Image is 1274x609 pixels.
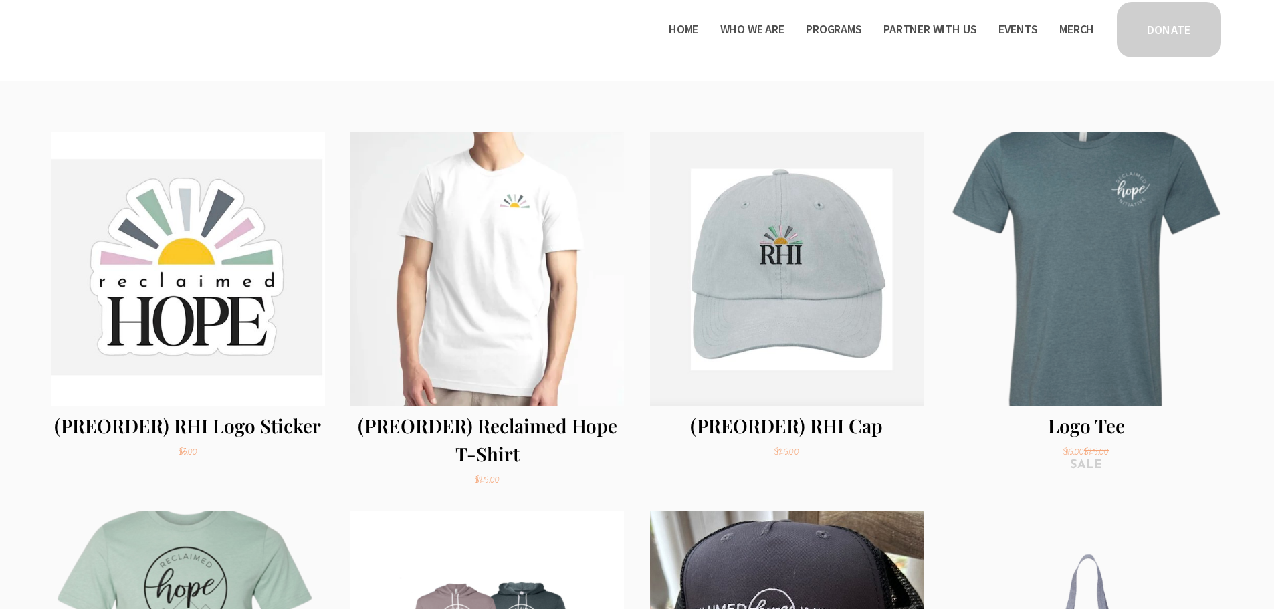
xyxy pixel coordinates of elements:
[720,20,784,39] span: Who We Are
[949,445,1223,457] div: $15.00
[883,19,976,40] a: folder dropdown
[806,20,862,39] span: Programs
[350,412,625,468] div: (PREORDER) Reclaimed Hope T-Shirt
[998,19,1038,40] a: Events
[350,132,625,485] a: (PREORDER) Reclaimed Hope T-Shirt
[350,473,625,485] div: $25.00
[720,19,784,40] a: folder dropdown
[1084,441,1109,461] span: $25.00
[883,20,976,39] span: Partner With Us
[51,412,325,440] div: (PREORDER) RHI Logo Sticker
[669,19,698,40] a: Home
[51,132,325,485] a: (PREORDER) RHI Logo Sticker
[949,132,1223,485] a: Logo Tee
[949,412,1223,440] div: Logo Tee
[51,445,325,457] div: $3.00
[650,412,924,440] div: (PREORDER) RHI Cap
[806,19,862,40] a: folder dropdown
[650,445,924,457] div: $25.00
[1059,19,1094,40] a: Merch
[650,132,924,485] a: (PREORDER) RHI Cap
[949,457,1223,474] div: sale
